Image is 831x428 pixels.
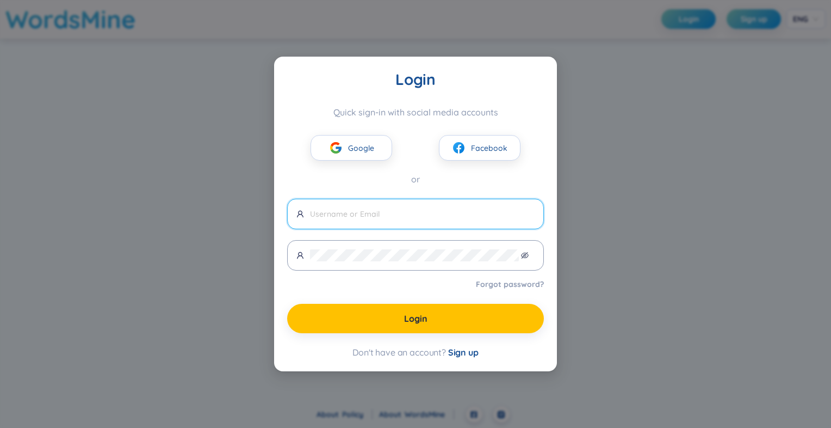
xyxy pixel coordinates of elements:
[287,346,544,358] div: Don't have an account?
[439,135,520,161] button: facebookFacebook
[296,210,304,218] span: user
[471,142,507,154] span: Facebook
[448,347,479,358] span: Sign up
[310,208,535,220] input: Username or Email
[287,173,544,186] div: or
[296,252,304,259] span: user
[476,279,544,290] a: Forgot password?
[521,252,529,259] span: eye-invisible
[311,135,392,161] button: googleGoogle
[287,70,544,89] div: Login
[452,141,466,155] img: facebook
[287,107,544,118] div: Quick sign-in with social media accounts
[348,142,374,154] span: Google
[329,141,343,155] img: google
[287,304,544,333] button: Login
[404,313,427,325] span: Login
